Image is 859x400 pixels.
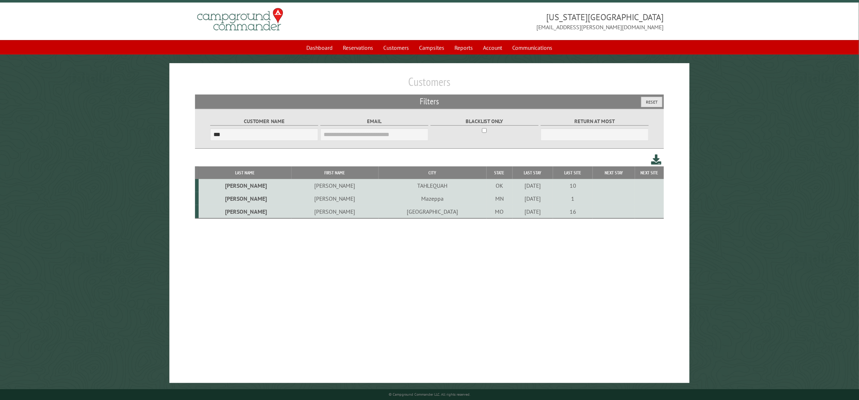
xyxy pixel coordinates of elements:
[487,179,513,192] td: OK
[199,192,292,205] td: [PERSON_NAME]
[199,166,292,179] th: Last Name
[195,95,664,108] h2: Filters
[651,153,662,166] a: Download this customer list (.csv)
[514,195,552,202] div: [DATE]
[292,205,379,218] td: [PERSON_NAME]
[302,41,337,55] a: Dashboard
[320,117,428,126] label: Email
[508,41,557,55] a: Communications
[553,166,593,179] th: Last Site
[389,392,470,397] small: © Campground Commander LLC. All rights reserved.
[541,117,649,126] label: Return at most
[339,41,378,55] a: Reservations
[431,117,539,126] label: Blacklist only
[553,205,593,218] td: 16
[450,41,478,55] a: Reports
[199,205,292,218] td: [PERSON_NAME]
[487,205,513,218] td: MO
[514,208,552,215] div: [DATE]
[429,11,664,31] span: [US_STATE][GEOGRAPHIC_DATA] [EMAIL_ADDRESS][PERSON_NAME][DOMAIN_NAME]
[195,5,285,34] img: Campground Commander
[379,166,487,179] th: City
[635,166,664,179] th: Next Site
[479,41,507,55] a: Account
[641,97,662,107] button: Reset
[379,179,487,192] td: TAHLEQUAH
[379,205,487,218] td: [GEOGRAPHIC_DATA]
[487,192,513,205] td: MN
[513,166,553,179] th: Last Stay
[199,179,292,192] td: [PERSON_NAME]
[379,41,414,55] a: Customers
[514,182,552,189] div: [DATE]
[292,166,379,179] th: First Name
[415,41,449,55] a: Campsites
[553,179,593,192] td: 10
[487,166,513,179] th: State
[593,166,635,179] th: Next Stay
[292,192,379,205] td: [PERSON_NAME]
[210,117,318,126] label: Customer Name
[195,75,664,95] h1: Customers
[379,192,487,205] td: Mazeppa
[553,192,593,205] td: 1
[292,179,379,192] td: [PERSON_NAME]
